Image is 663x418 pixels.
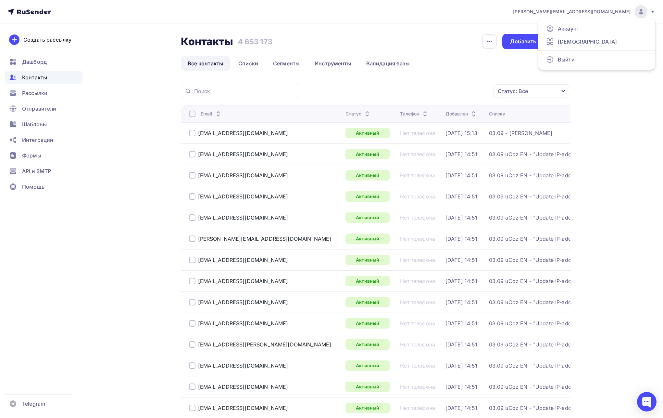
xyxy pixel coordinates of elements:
[400,278,435,284] a: Нет телефона
[489,172,614,179] div: 03.09 uCoz EN - "Update IP-address for website"
[400,193,435,200] a: Нет телефона
[489,257,614,263] div: 03.09 uCoz EN - "Update IP-address for website"
[231,56,265,71] a: Списки
[198,299,288,305] a: [EMAIL_ADDRESS][DOMAIN_NAME]
[181,56,231,71] a: Все контакты
[510,38,562,45] div: Добавить контакты
[345,170,390,181] a: Активный
[445,341,478,348] a: [DATE] 14:51
[345,382,390,392] a: Активный
[5,149,82,162] a: Формы
[445,384,478,390] a: [DATE] 14:51
[198,405,288,411] a: [EMAIL_ADDRESS][DOMAIN_NAME]
[445,362,478,369] a: [DATE] 14:51
[445,278,478,284] a: [DATE] 14:51
[400,130,435,136] a: Нет телефона
[400,172,435,179] div: Нет телефона
[445,405,478,411] div: [DATE] 14:51
[445,151,478,157] a: [DATE] 14:51
[400,257,435,263] a: Нет телефона
[400,214,435,221] a: Нет телефона
[345,234,390,244] a: Активный
[198,278,288,284] div: [EMAIL_ADDRESS][DOMAIN_NAME]
[513,8,631,15] span: [PERSON_NAME][EMAIL_ADDRESS][DOMAIN_NAME]
[345,360,390,371] a: Активный
[445,320,478,327] a: [DATE] 14:51
[345,403,390,413] a: Активный
[538,18,655,70] ul: [PERSON_NAME][EMAIL_ADDRESS][DOMAIN_NAME]
[345,255,390,265] a: Активный
[198,193,288,200] a: [EMAIL_ADDRESS][DOMAIN_NAME]
[400,111,429,117] div: Телефон
[400,405,435,411] a: Нет телефона
[22,167,51,175] span: API и SMTP
[400,236,435,242] div: Нет телефона
[489,405,614,411] a: 03.09 uCoz EN - "Update IP-address for website"
[345,276,390,286] div: Активный
[489,299,614,305] a: 03.09 uCoz EN - "Update IP-address for website"
[198,172,288,179] div: [EMAIL_ADDRESS][DOMAIN_NAME]
[489,384,614,390] a: 03.09 uCoz EN - "Update IP-address for website"
[22,183,44,191] span: Помощь
[198,362,288,369] a: [EMAIL_ADDRESS][DOMAIN_NAME]
[493,84,570,98] button: Статус: Все
[198,341,331,348] a: [EMAIL_ADDRESS][PERSON_NAME][DOMAIN_NAME]
[445,236,478,242] a: [DATE] 14:51
[198,236,331,242] div: [PERSON_NAME][EMAIL_ADDRESS][DOMAIN_NAME]
[198,320,288,327] a: [EMAIL_ADDRESS][DOMAIN_NAME]
[400,384,435,390] a: Нет телефона
[558,56,575,63] span: Выйти
[400,320,435,327] a: Нет телефона
[445,193,478,200] a: [DATE] 14:51
[345,191,390,202] a: Активный
[489,151,614,157] a: 03.09 uCoz EN - "Update IP-address for website"
[489,111,506,117] div: Списки
[400,341,435,348] a: Нет телефона
[198,130,288,136] div: [EMAIL_ADDRESS][DOMAIN_NAME]
[198,214,288,221] div: [EMAIL_ADDRESS][DOMAIN_NAME]
[345,111,371,117] div: Статус
[489,214,614,221] a: 03.09 uCoz EN - "Update IP-address for website"
[198,384,288,390] a: [EMAIL_ADDRESS][DOMAIN_NAME]
[489,236,614,242] a: 03.09 uCoz EN - "Update IP-address for website"
[489,320,614,327] a: 03.09 uCoz EN - "Update IP-address for website"
[345,128,390,138] a: Активный
[308,56,358,71] a: Инструменты
[345,149,390,159] div: Активный
[489,130,553,136] a: 03.09 - [PERSON_NAME]
[445,111,478,117] div: Добавлен
[445,299,478,305] a: [DATE] 14:51
[489,278,614,284] div: 03.09 uCoz EN - "Update IP-address for website"
[489,362,614,369] a: 03.09 uCoz EN - "Update IP-address for website"
[198,151,288,157] a: [EMAIL_ADDRESS][DOMAIN_NAME]
[445,130,478,136] a: [DATE] 15:13
[489,341,614,348] a: 03.09 uCoz EN - "Update IP-address for website"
